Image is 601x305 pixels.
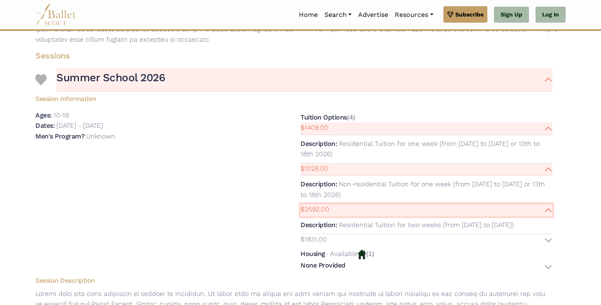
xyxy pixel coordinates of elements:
h5: Ages: [35,111,52,119]
h5: Dates: [35,122,55,129]
h5: Description: [300,221,337,229]
h5: Description: [300,140,337,148]
div: (4) [300,112,552,247]
h5: Men's Program? [35,132,84,140]
img: Housing Available [358,250,366,259]
a: Search [321,6,355,23]
img: gem.svg [447,10,454,19]
button: $1831.00 [300,234,552,247]
p: $2592.00 [300,204,329,215]
p: Residential Tuition for two weeks (from [DATE] to [DATE]) [339,221,514,229]
button: $1028.00 [300,163,552,176]
h5: Description: [300,180,337,188]
div: (1) [300,249,552,273]
button: None Provided [300,261,552,273]
p: $1028.00 [300,163,328,174]
a: Advertise [355,6,391,23]
p: 10-19 [54,111,69,119]
p: Residential Tuition for one week (from [DATE] to [DATE] or 13th to 18th 2026) [300,140,540,158]
a: Log In [536,7,566,23]
button: $2592.00 [300,204,552,217]
p: $1409.00 [300,122,328,133]
h4: Sessions [29,50,559,61]
h5: Tuition Options [300,113,347,121]
a: Resources [391,6,436,23]
h3: Summer School 2026 [56,71,165,85]
a: Subscribe [443,6,487,23]
p: $1831.00 [300,234,327,245]
a: Sign Up [494,7,529,23]
p: - Available [325,250,358,258]
p: Non-residential Tuition for one week (from [DATE] to [DATE] or 13th to 18th 2026) [300,180,545,199]
h5: Session Information [29,91,559,103]
button: $1409.00 [300,122,552,135]
img: Heart [35,74,47,85]
a: Home [296,6,321,23]
h5: Session Description [29,277,559,285]
h5: Housing [300,250,325,258]
p: [DATE] - [DATE] [56,122,103,129]
button: Summer School 2026 [56,68,552,91]
h5: None Provided [300,261,345,270]
p: Unknown [86,132,115,140]
span: Subscribe [455,10,484,19]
